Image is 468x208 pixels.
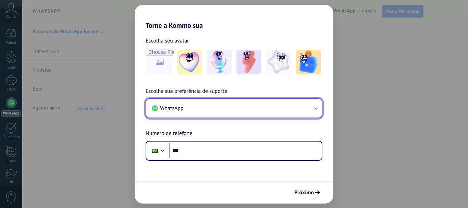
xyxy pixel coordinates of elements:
span: Escolha sua preferência de suporte [146,87,227,96]
img: -5.jpeg [296,50,321,74]
img: -2.jpeg [207,50,232,74]
img: -3.jpeg [236,50,261,74]
img: -4.jpeg [266,50,291,74]
span: Próximo [294,190,314,195]
span: Escolha seu avatar [146,36,189,45]
span: Número de telefone [146,129,192,138]
div: Brazil: + 55 [148,144,161,158]
span: WhatsApp [160,105,184,112]
button: Próximo [291,187,323,198]
h2: Torne a Kommo sua [135,5,333,29]
button: WhatsApp [146,99,322,118]
img: -1.jpeg [177,50,202,74]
